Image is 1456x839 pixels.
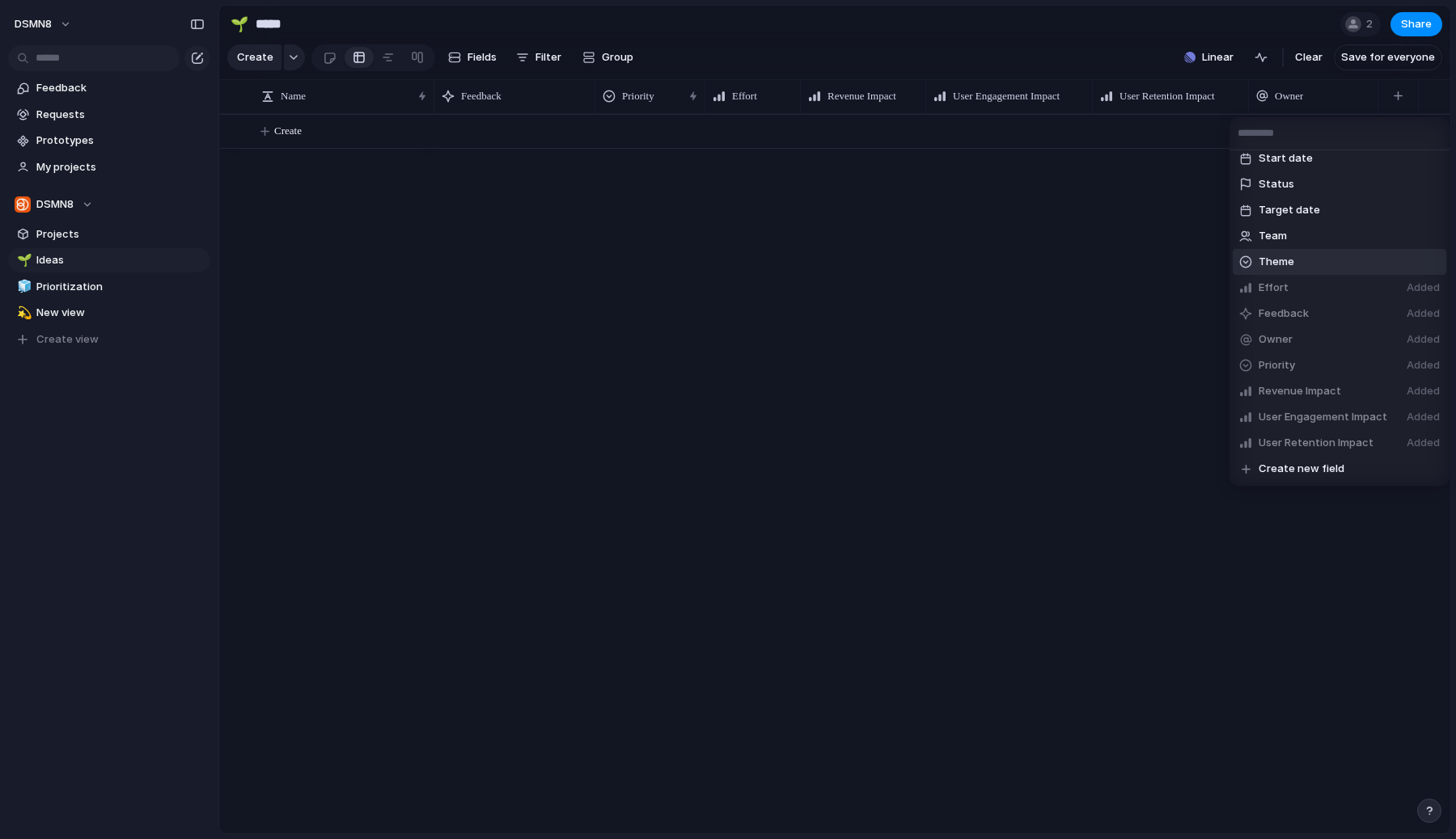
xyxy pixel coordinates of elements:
[1259,409,1387,425] span: User Engagement Impact
[1407,435,1440,451] span: Added
[1407,383,1440,399] span: Added
[1259,228,1287,244] span: Team
[1407,331,1440,348] span: Added
[1407,357,1440,373] span: Added
[1259,202,1320,218] span: Target date
[1259,461,1344,477] span: Create new field
[1407,306,1440,322] span: Added
[1259,435,1373,451] span: User Retention Impact
[1259,176,1294,192] span: Status
[1259,331,1293,348] span: Owner
[1407,409,1440,425] span: Added
[1259,280,1289,296] span: Effort
[1259,383,1341,399] span: Revenue Impact
[1259,150,1313,167] span: Start date
[1259,254,1294,270] span: Theme
[1407,280,1440,296] span: Added
[1259,306,1309,322] span: Feedback
[1259,357,1295,373] span: Priority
